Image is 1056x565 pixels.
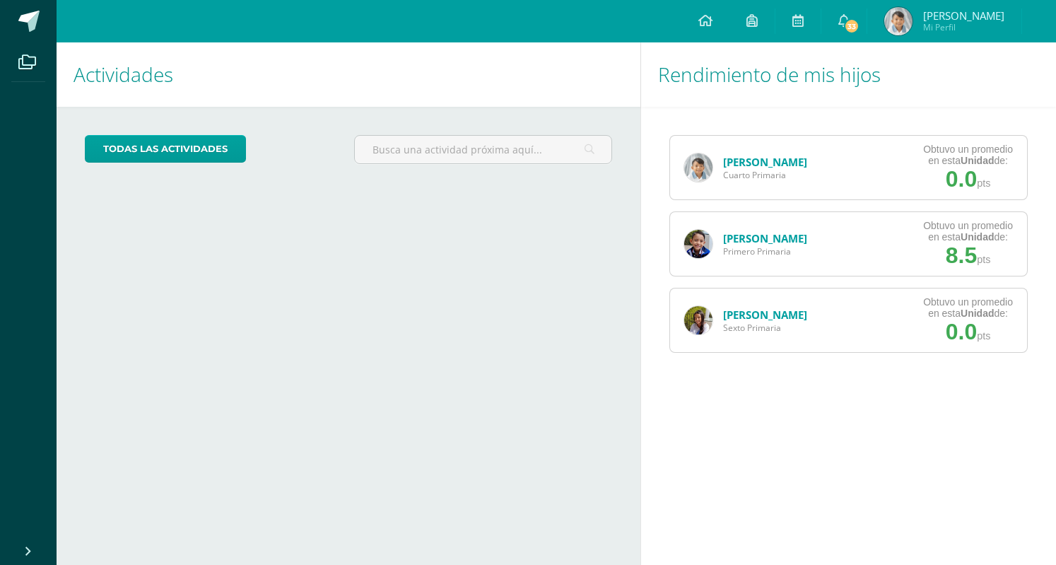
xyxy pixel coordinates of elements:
[723,308,807,322] a: [PERSON_NAME]
[723,322,807,334] span: Sexto Primaria
[923,220,1013,243] div: Obtuvo un promedio en esta de:
[684,230,712,258] img: 95e8aa23027a7127b1f62a6db9e22f1e.png
[723,231,807,245] a: [PERSON_NAME]
[923,21,1004,33] span: Mi Perfil
[961,231,994,243] strong: Unidad
[844,18,860,34] span: 33
[884,7,913,35] img: 14c430086162d21cfc7c7f256b49e461.png
[684,306,712,334] img: 03e269a9f5e981bcbe106db49d8d1a33.png
[977,330,990,342] span: pts
[923,296,1013,319] div: Obtuvo un promedio en esta de:
[684,153,712,182] img: 76b2d08f0b19efda2e04a1c7c1bfb6f4.png
[723,155,807,169] a: [PERSON_NAME]
[723,169,807,181] span: Cuarto Primaria
[923,144,1013,166] div: Obtuvo un promedio en esta de:
[977,177,990,189] span: pts
[923,8,1004,23] span: [PERSON_NAME]
[85,135,246,163] a: todas las Actividades
[977,254,990,265] span: pts
[355,136,611,163] input: Busca una actividad próxima aquí...
[946,243,977,268] span: 8.5
[961,308,994,319] strong: Unidad
[658,42,1039,107] h1: Rendimiento de mis hijos
[946,166,977,192] span: 0.0
[74,42,623,107] h1: Actividades
[961,155,994,166] strong: Unidad
[723,245,807,257] span: Primero Primaria
[946,319,977,344] span: 0.0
